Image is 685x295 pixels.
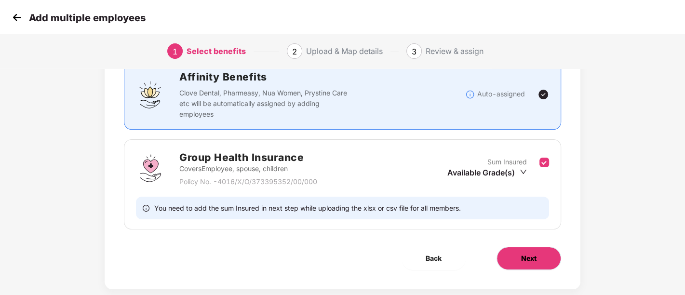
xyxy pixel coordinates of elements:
span: 3 [412,47,416,56]
div: Upload & Map details [306,43,383,59]
h2: Group Health Insurance [179,149,317,165]
button: Back [402,247,466,270]
p: Sum Insured [487,157,527,167]
p: Policy No. - 4016/X/O/373395352/00/000 [179,176,317,187]
p: Covers Employee, spouse, children [179,163,317,174]
button: Next [497,247,561,270]
span: 2 [292,47,297,56]
span: You need to add the sum Insured in next step while uploading the xlsx or csv file for all members. [154,203,461,213]
span: info-circle [143,203,149,213]
div: Select benefits [187,43,246,59]
img: svg+xml;base64,PHN2ZyBpZD0iSW5mb18tXzMyeDMyIiBkYXRhLW5hbWU9IkluZm8gLSAzMngzMiIgeG1sbnM9Imh0dHA6Ly... [465,90,475,99]
span: Next [521,253,537,264]
div: Review & assign [426,43,484,59]
img: svg+xml;base64,PHN2ZyBpZD0iQWZmaW5pdHlfQmVuZWZpdHMiIGRhdGEtbmFtZT0iQWZmaW5pdHkgQmVuZWZpdHMiIHhtbG... [136,80,165,109]
img: svg+xml;base64,PHN2ZyBpZD0iR3JvdXBfSGVhbHRoX0luc3VyYW5jZSIgZGF0YS1uYW1lPSJHcm91cCBIZWFsdGggSW5zdX... [136,154,165,183]
img: svg+xml;base64,PHN2ZyB4bWxucz0iaHR0cDovL3d3dy53My5vcmcvMjAwMC9zdmciIHdpZHRoPSIzMCIgaGVpZ2h0PSIzMC... [10,10,24,25]
span: Back [426,253,442,264]
img: svg+xml;base64,PHN2ZyBpZD0iVGljay0yNHgyNCIgeG1sbnM9Imh0dHA6Ly93d3cudzMub3JnLzIwMDAvc3ZnIiB3aWR0aD... [537,89,549,100]
p: Add multiple employees [29,12,146,24]
h2: Affinity Benefits [179,69,465,85]
span: 1 [173,47,177,56]
div: Available Grade(s) [447,167,527,178]
p: Auto-assigned [477,89,525,99]
span: down [520,168,527,175]
p: Clove Dental, Pharmeasy, Nua Women, Prystine Care etc will be automatically assigned by adding em... [179,88,351,120]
